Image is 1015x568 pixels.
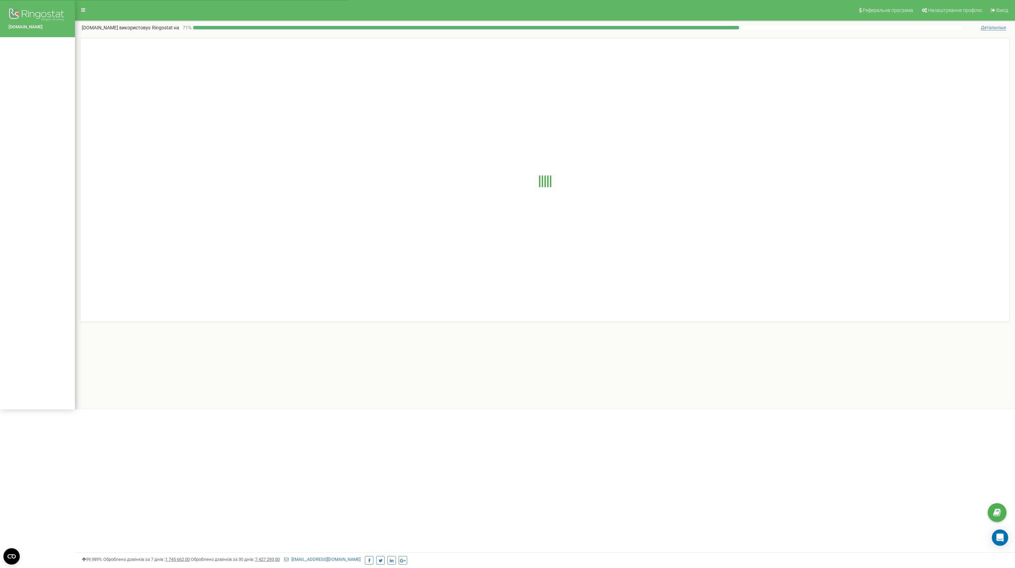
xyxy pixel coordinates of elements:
div: Open Intercom Messenger [992,529,1008,546]
p: [DOMAIN_NAME] [82,24,179,31]
span: Детальніше [981,25,1006,30]
a: [DOMAIN_NAME] [9,24,66,30]
button: Open CMP widget [3,548,20,565]
p: 71 % [179,24,193,31]
span: Реферальна програма [863,8,913,13]
span: Налаштування профілю [928,8,982,13]
img: Ringostat logo [9,7,66,24]
span: використовує Ringostat на [119,25,179,30]
span: Вихід [996,8,1008,13]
